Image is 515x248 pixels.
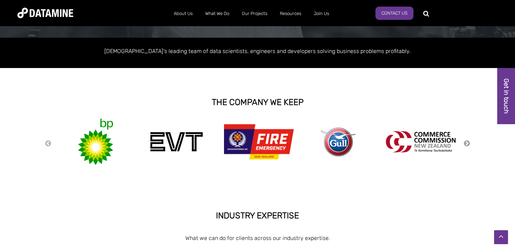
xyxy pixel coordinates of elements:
a: Our Projects [236,5,274,23]
a: Resources [274,5,307,23]
a: Join Us [307,5,335,23]
img: evt-1 [150,132,203,151]
p: [DEMOGRAPHIC_DATA]'s leading team of data scientists, engineers and developers solving business p... [59,46,456,56]
a: About Us [167,5,199,23]
span: What we can do for clients across our industry expertise. [185,235,330,241]
img: Fire Emergency New Zealand [224,121,294,163]
img: Datamine [17,8,73,18]
strong: THE COMPANY WE KEEP [212,97,304,107]
a: What We Do [199,5,236,23]
img: gull [321,128,356,156]
a: Get in touch [497,68,515,124]
button: Previous [45,140,52,148]
a: Contact Us [375,7,413,20]
button: Next [463,140,470,148]
img: commercecommission [386,131,456,152]
strong: INDUSTRY EXPERTISE [216,211,299,220]
img: bp-1 [76,119,115,165]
